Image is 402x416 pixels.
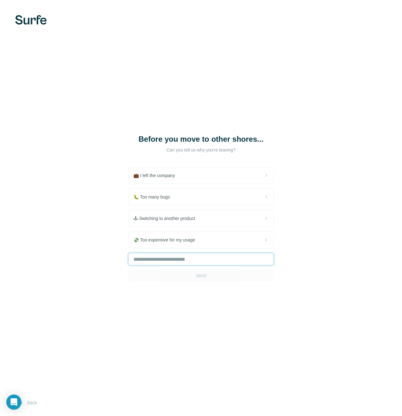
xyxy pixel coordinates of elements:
span: 💸 Too expensive for my usage [133,237,200,243]
div: v 4.0.25 [18,10,31,15]
span: 🐛 Too many bugs [133,194,175,200]
div: Mots-clés [79,37,97,41]
img: website_grey.svg [10,16,15,21]
span: 🕹 Switching to another product [133,215,200,222]
span: 💼 I left the company [133,172,180,179]
h1: Before you move to other shores... [138,134,264,144]
img: Surfe's logo [15,15,47,25]
div: Domaine [33,37,49,41]
img: tab_keywords_by_traffic_grey.svg [72,37,77,42]
img: logo_orange.svg [10,10,15,15]
div: Open Intercom Messenger [6,395,21,410]
p: Can you tell us why you're leaving? [138,147,264,153]
img: tab_domain_overview_orange.svg [26,37,31,42]
button: Back [15,397,41,408]
div: Domaine: [DOMAIN_NAME] [16,16,71,21]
